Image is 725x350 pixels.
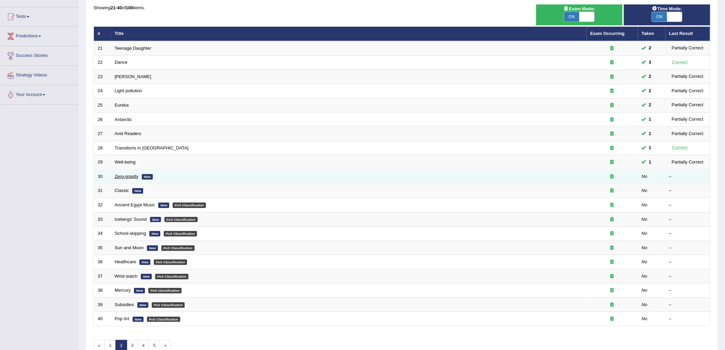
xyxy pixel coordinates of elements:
div: Showing of items. [94,4,710,11]
b: 21-40 [111,5,122,10]
a: School-skipping [115,231,146,236]
div: Partially Correct [669,73,706,80]
a: Wrist watch [115,274,138,279]
em: PoS Classification [148,288,182,293]
div: Exam occurring question [590,316,634,322]
em: No [642,288,648,293]
a: Teenage Daughter [115,46,151,51]
a: Light pollution [115,88,142,93]
a: Pop Art [115,316,130,321]
span: You can still take this question [646,73,654,80]
em: New [149,231,160,237]
em: No [642,231,648,236]
div: Exam occurring question [590,88,634,94]
div: Exam occurring question [590,74,634,80]
td: 24 [94,84,111,98]
div: Partially Correct [669,45,706,52]
span: You can still take this question [646,87,654,95]
div: – [669,230,706,237]
div: Exam occurring question [590,216,634,223]
span: ON [564,12,579,22]
td: 21 [94,41,111,56]
em: New [132,188,143,194]
em: New [150,217,161,222]
div: – [669,273,706,280]
div: – [669,245,706,251]
td: 25 [94,98,111,113]
div: Exam occurring question [590,302,634,308]
a: Your Account [0,85,78,102]
td: 36 [94,255,111,269]
div: – [669,173,706,180]
div: Exam occurring question [590,159,634,166]
div: – [669,216,706,223]
a: Eureka [115,102,129,108]
em: PoS Classification [154,260,187,265]
td: 22 [94,56,111,70]
b: 100 [126,5,133,10]
a: [PERSON_NAME] [115,74,151,79]
td: 33 [94,212,111,227]
span: You can still take this question [646,159,654,166]
em: No [642,302,648,307]
a: Predictions [0,27,78,44]
a: Exam Occurring [590,31,625,36]
em: PoS Classification [147,317,180,322]
div: Exam occurring question [590,230,634,237]
div: – [669,316,706,322]
span: Exam Mode: [561,5,598,12]
td: 26 [94,112,111,127]
a: Strategy Videos [0,66,78,83]
div: Partially Correct [669,101,706,109]
th: Last Result [665,27,710,41]
div: Partially Correct [669,130,706,137]
a: Tests [0,7,78,24]
span: You can still take this question [646,45,654,52]
div: Exam occurring question [590,145,634,152]
span: You can still take this question [646,101,654,109]
a: Ancient Egypt Music [115,202,155,207]
a: Icebergs' Sound [115,217,147,222]
td: 39 [94,298,111,312]
em: PoS Classification [173,203,206,208]
div: Correct [669,59,691,67]
em: New [142,174,153,180]
td: 38 [94,283,111,298]
td: 29 [94,155,111,170]
div: – [669,202,706,208]
a: Zero-gravity [115,174,138,179]
em: No [642,188,648,193]
span: OFF [682,12,697,22]
em: PoS Classification [155,274,188,279]
span: You can still take this question [646,116,654,123]
em: New [137,302,148,308]
div: – [669,287,706,294]
a: Healthcare [115,259,136,264]
a: Mercury [115,288,131,293]
td: 31 [94,184,111,198]
a: Classic [115,188,129,193]
span: OFF [594,12,610,22]
span: You can still take this question [646,144,654,152]
span: ON [652,12,667,22]
em: No [642,259,648,264]
em: PoS Classification [161,245,195,251]
th: Taken [638,27,665,41]
div: Exam occurring question [590,59,634,66]
a: Sun and Moon [115,245,144,250]
div: Partially Correct [669,116,706,123]
div: Exam occurring question [590,287,634,294]
div: Show exams occurring in exams [536,4,623,25]
td: 37 [94,269,111,283]
div: Exam occurring question [590,102,634,109]
em: No [642,316,648,321]
em: PoS Classification [152,302,185,308]
a: Antarctic [115,117,132,122]
a: Success Stories [0,46,78,63]
th: # [94,27,111,41]
td: 27 [94,127,111,141]
em: New [139,260,150,265]
span: You can still take this question [646,130,654,137]
td: 23 [94,70,111,84]
div: Exam occurring question [590,273,634,280]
